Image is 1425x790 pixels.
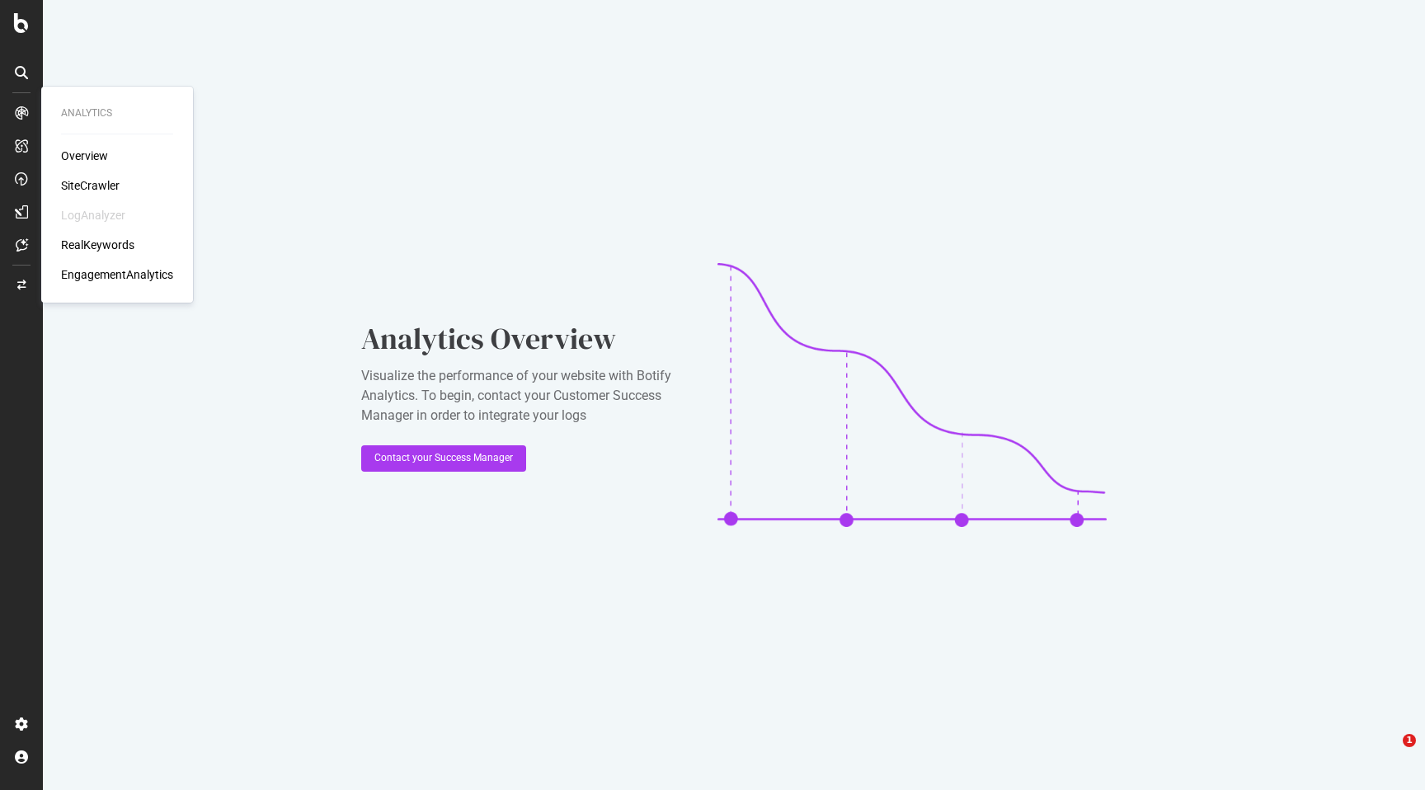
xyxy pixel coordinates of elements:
[61,237,134,253] a: RealKeywords
[361,366,691,426] div: Visualize the performance of your website with Botify Analytics. To begin, contact your Customer ...
[361,318,691,360] div: Analytics Overview
[61,207,125,223] div: LogAnalyzer
[374,451,513,465] div: Contact your Success Manager
[1403,734,1416,747] span: 1
[61,177,120,194] a: SiteCrawler
[61,266,173,283] a: EngagementAnalytics
[61,106,173,120] div: Analytics
[61,148,108,164] a: Overview
[1369,734,1409,774] iframe: Intercom live chat
[361,445,526,472] button: Contact your Success Manager
[717,263,1107,527] img: CaL_T18e.png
